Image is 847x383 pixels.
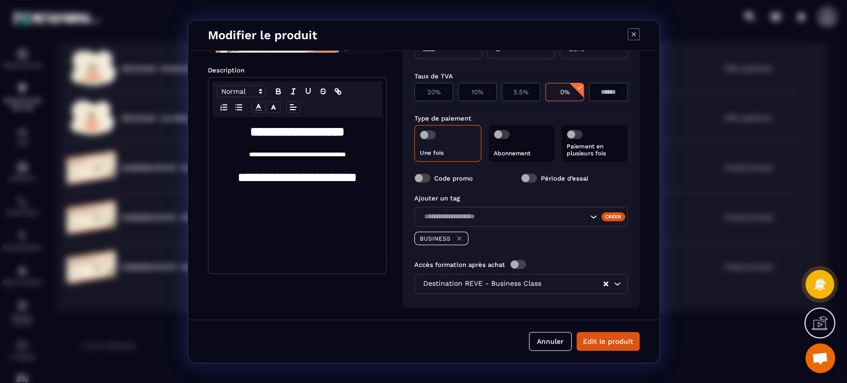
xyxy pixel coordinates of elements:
[208,66,245,74] label: Description
[208,28,317,42] h4: Modifier le produit
[567,143,623,157] p: Paiement en plusieurs fois
[420,88,448,96] p: 20%
[551,88,579,96] p: 0%
[421,211,587,222] input: Search for option
[507,88,535,96] p: 5.5%
[414,207,628,227] div: Search for option
[414,115,471,122] label: Type de paiement
[805,343,835,373] div: Ouvrir le chat
[420,149,476,156] p: Une fois
[421,278,543,289] span: Destination REVE - Business Class
[577,332,640,351] button: Edit le produit
[414,72,453,80] label: Taux de TVA
[529,332,572,351] button: Annuler
[420,235,451,242] p: BUSINESS
[543,278,602,289] input: Search for option
[541,175,588,182] label: Période d’essai
[434,175,473,182] label: Code promo
[493,150,549,157] p: Abonnement
[414,194,460,202] label: Ajouter un tag
[414,274,628,294] div: Search for option
[463,88,491,96] p: 10%
[601,212,625,221] div: Créer
[414,261,505,268] label: Accès formation après achat
[603,280,608,288] button: Clear Selected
